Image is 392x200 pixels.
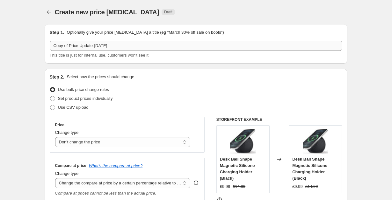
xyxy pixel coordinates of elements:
[55,130,79,135] span: Change type
[303,129,328,154] img: Sf6887cf488ff4a89805c2b68a31fe12at_80x.webp
[67,29,224,36] p: Optionally give your price [MEDICAL_DATA] a title (eg "March 30% off sale on boots")
[58,96,113,101] span: Set product prices individually
[58,87,109,92] span: Use bulk price change rules
[292,184,303,189] span: £9.99
[233,184,245,189] span: £14.99
[292,157,327,181] span: Desk Ball Shape Magnetic Silicone Charging Holder (Black)
[50,53,149,58] span: This title is just for internal use, customers won't see it
[220,184,230,189] span: £9.99
[50,41,342,51] input: 30% off holiday sale
[216,117,342,122] h6: STOREFRONT EXAMPLE
[220,157,255,181] span: Desk Ball Shape Magnetic Silicone Charging Holder (Black)
[55,9,159,16] span: Create new price [MEDICAL_DATA]
[55,163,86,168] h3: Compare at price
[55,191,156,196] i: Compare at prices cannot be less than the actual price.
[193,180,199,186] div: help
[55,171,79,176] span: Change type
[50,74,64,80] h2: Step 2.
[305,184,318,189] span: £14.99
[230,129,256,154] img: Sf6887cf488ff4a89805c2b68a31fe12at_80x.webp
[67,74,134,80] p: Select how the prices should change
[89,163,143,168] button: What's the compare at price?
[58,105,89,110] span: Use CSV upload
[55,122,64,128] h3: Price
[164,10,172,15] span: Draft
[50,29,64,36] h2: Step 1.
[45,8,54,17] button: Price change jobs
